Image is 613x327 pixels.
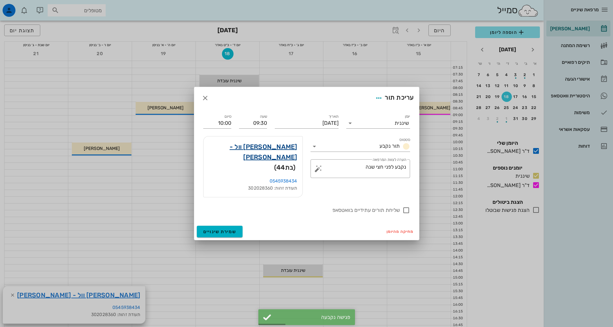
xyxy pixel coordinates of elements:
span: (בת ) [274,162,296,173]
div: יומןשיננית [346,118,410,128]
span: 44 [276,163,285,171]
span: תור נקבע [379,143,400,149]
a: 0545938434 [270,178,297,184]
div: תעודת זהות: 302028360 [209,185,297,192]
div: עריכת תור [373,92,414,104]
div: פגישה נקבעה [274,314,350,320]
span: מחיקה מהיומן [387,229,414,234]
label: יומן [405,114,410,119]
label: סטטוס [399,137,410,142]
label: הערה לצוות המרפאה [372,157,406,162]
label: שליחת תורים עתידיים בוואטסאפ [203,207,400,213]
label: סיום [225,114,231,119]
div: סטטוסתור נקבע [311,141,410,152]
button: שמירת שינויים [197,226,243,237]
a: [PERSON_NAME] וול - [PERSON_NAME] [209,142,297,162]
button: מחיקה מהיומן [384,227,417,236]
label: שעה [260,114,267,119]
div: שיננית [395,120,409,126]
label: תאריך [328,114,339,119]
span: שמירת שינויים [203,229,236,234]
